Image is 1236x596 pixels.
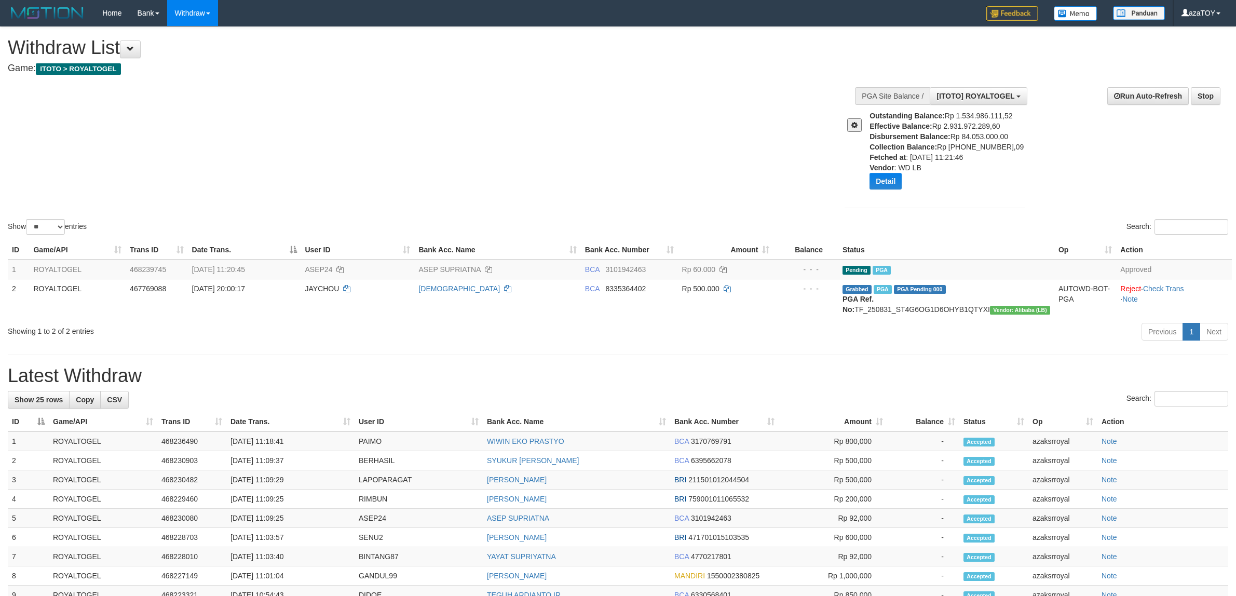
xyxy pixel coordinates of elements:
[870,153,906,161] b: Fetched at
[487,514,549,522] a: ASEP SUPRIATNA
[990,306,1050,315] span: Vendor URL: https://dashboard.q2checkout.com/secure
[36,63,121,75] span: ITOTO > ROYALTOGEL
[157,451,226,470] td: 468230903
[8,322,507,336] div: Showing 1 to 2 of 2 entries
[226,547,355,566] td: [DATE] 11:03:40
[8,451,49,470] td: 2
[779,547,887,566] td: Rp 92,000
[691,437,731,445] span: Copy 3170769791 to clipboard
[1126,391,1228,407] label: Search:
[688,495,749,503] span: Copy 759001011065532 to clipboard
[8,391,70,409] a: Show 25 rows
[487,533,547,541] a: [PERSON_NAME]
[1107,87,1189,105] a: Run Auto-Refresh
[301,240,415,260] th: User ID: activate to sort column ascending
[1028,528,1097,547] td: azaksrroyal
[483,412,670,431] th: Bank Acc. Name: activate to sort column ascending
[674,514,689,522] span: BCA
[773,240,838,260] th: Balance
[1028,490,1097,509] td: azaksrroyal
[487,456,579,465] a: SYUKUR [PERSON_NAME]
[487,572,547,580] a: [PERSON_NAME]
[986,6,1038,21] img: Feedback.jpg
[691,552,731,561] span: Copy 4770217801 to clipboard
[887,528,959,547] td: -
[682,285,719,293] span: Rp 500.000
[1102,533,1117,541] a: Note
[355,451,483,470] td: BERHASIL
[49,547,157,566] td: ROYALTOGEL
[1102,476,1117,484] a: Note
[779,412,887,431] th: Amount: activate to sort column ascending
[585,285,600,293] span: BCA
[49,528,157,547] td: ROYALTOGEL
[1028,547,1097,566] td: azaksrroyal
[674,552,689,561] span: BCA
[487,476,547,484] a: [PERSON_NAME]
[1122,295,1138,303] a: Note
[226,490,355,509] td: [DATE] 11:09:25
[226,431,355,451] td: [DATE] 11:18:41
[355,509,483,528] td: ASEP24
[355,431,483,451] td: PAIMO
[1116,260,1232,279] td: Approved
[8,431,49,451] td: 1
[1102,456,1117,465] a: Note
[843,266,871,275] span: Pending
[873,266,891,275] span: Marked by azaksrroyal
[1116,279,1232,319] td: · ·
[130,265,166,274] span: 468239745
[226,451,355,470] td: [DATE] 11:09:37
[305,285,339,293] span: JAYCHOU
[779,431,887,451] td: Rp 800,000
[487,552,556,561] a: YAYAT SUPRIYATNA
[157,490,226,509] td: 468229460
[870,143,937,151] b: Collection Balance:
[1028,431,1097,451] td: azaksrroyal
[674,456,689,465] span: BCA
[674,495,686,503] span: BRI
[606,265,646,274] span: Copy 3101942463 to clipboard
[691,456,731,465] span: Copy 6395662078 to clipboard
[414,240,580,260] th: Bank Acc. Name: activate to sort column ascending
[778,283,834,294] div: - - -
[29,240,126,260] th: Game/API: activate to sort column ascending
[1028,470,1097,490] td: azaksrroyal
[157,431,226,451] td: 468236490
[1116,240,1232,260] th: Action
[157,470,226,490] td: 468230482
[887,566,959,586] td: -
[49,490,157,509] td: ROYALTOGEL
[855,87,930,105] div: PGA Site Balance /
[779,451,887,470] td: Rp 500,000
[192,265,245,274] span: [DATE] 11:20:45
[226,470,355,490] td: [DATE] 11:09:29
[870,173,902,189] button: Detail
[1054,279,1116,319] td: AUTOWD-BOT-PGA
[887,431,959,451] td: -
[1143,285,1184,293] a: Check Trans
[779,509,887,528] td: Rp 92,000
[8,260,29,279] td: 1
[8,240,29,260] th: ID
[678,240,774,260] th: Amount: activate to sort column ascending
[779,470,887,490] td: Rp 500,000
[887,451,959,470] td: -
[355,470,483,490] td: LAPOPARAGAT
[8,547,49,566] td: 7
[355,412,483,431] th: User ID: activate to sort column ascending
[779,566,887,586] td: Rp 1,000,000
[1054,240,1116,260] th: Op: activate to sort column ascending
[870,164,894,172] b: Vendor
[418,285,500,293] a: [DEMOGRAPHIC_DATA]
[226,412,355,431] th: Date Trans.: activate to sort column ascending
[1191,87,1220,105] a: Stop
[959,412,1028,431] th: Status: activate to sort column ascending
[487,495,547,503] a: [PERSON_NAME]
[963,534,995,543] span: Accepted
[1097,412,1228,431] th: Action
[779,528,887,547] td: Rp 600,000
[707,572,759,580] span: Copy 1550002380825 to clipboard
[1054,6,1097,21] img: Button%20Memo.svg
[8,5,87,21] img: MOTION_logo.png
